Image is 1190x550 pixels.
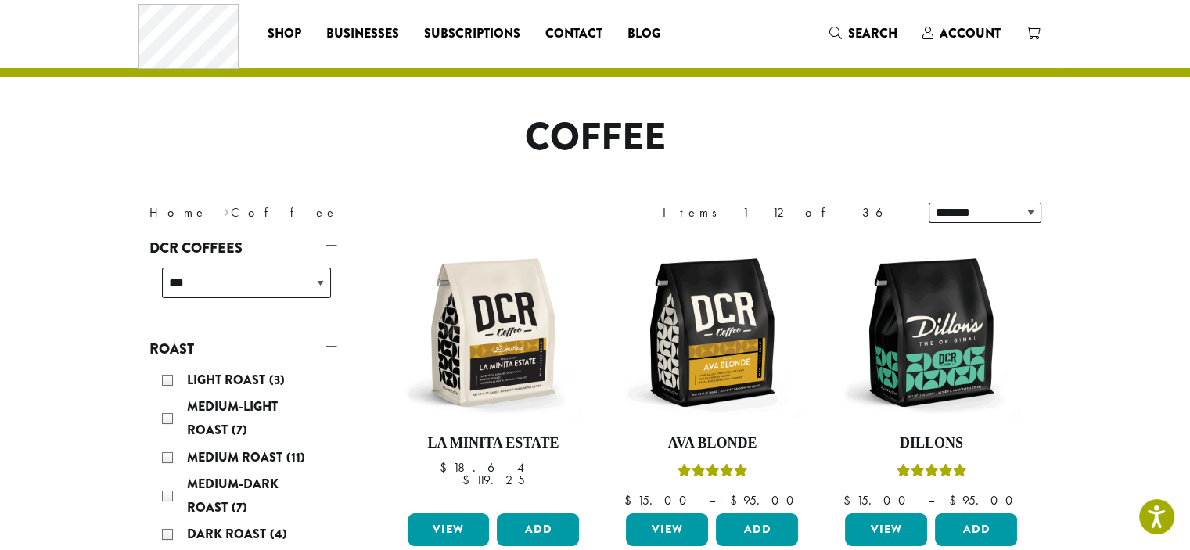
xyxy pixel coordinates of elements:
span: Light Roast [187,371,269,389]
a: DCR Coffees [149,235,337,261]
a: Ava BlondeRated 5.00 out of 5 [622,243,802,507]
bdi: 95.00 [729,492,800,509]
span: Shop [268,24,301,44]
span: (7) [232,498,247,516]
span: Account [940,24,1001,42]
a: DillonsRated 5.00 out of 5 [841,243,1021,507]
div: Rated 5.00 out of 5 [677,462,747,485]
button: Add [716,513,798,546]
h4: Dillons [841,435,1021,452]
span: Search [848,24,897,42]
span: Businesses [326,24,399,44]
span: Dark Roast [187,525,270,543]
span: $ [439,459,452,476]
bdi: 18.64 [439,459,526,476]
img: DCR-12oz-Dillons-Stock-scaled.png [841,243,1021,422]
button: Add [935,513,1017,546]
a: Home [149,204,207,221]
button: Add [497,513,579,546]
div: DCR Coffees [149,261,337,317]
bdi: 15.00 [843,492,912,509]
span: $ [948,492,962,509]
a: Search [817,20,910,46]
a: Roast [149,336,337,362]
span: (4) [270,525,287,543]
bdi: 119.25 [462,472,524,488]
span: › [224,198,229,222]
bdi: 95.00 [948,492,1019,509]
span: (3) [269,371,285,389]
span: – [541,459,547,476]
span: $ [843,492,856,509]
a: Shop [255,21,314,46]
span: Subscriptions [424,24,520,44]
span: $ [729,492,742,509]
a: View [626,513,708,546]
span: $ [462,472,475,488]
h4: Ava Blonde [622,435,802,452]
a: View [408,513,490,546]
a: View [845,513,927,546]
span: (7) [232,421,247,439]
span: – [927,492,933,509]
h4: La Minita Estate [404,435,584,452]
span: Medium-Dark Roast [187,475,279,516]
img: DCR-12oz-Ava-Blonde-Stock-scaled.png [622,243,802,422]
span: $ [624,492,637,509]
div: Rated 5.00 out of 5 [896,462,966,485]
span: Medium-Light Roast [187,397,278,439]
span: – [708,492,714,509]
img: DCR-12oz-La-Minita-Estate-Stock-scaled.png [403,243,583,422]
span: Medium Roast [187,448,286,466]
div: Items 1-12 of 36 [663,203,905,222]
span: Contact [545,24,602,44]
span: Blog [627,24,660,44]
nav: Breadcrumb [149,203,572,222]
h1: Coffee [138,115,1053,160]
span: (11) [286,448,305,466]
a: La Minita Estate [404,243,584,507]
bdi: 15.00 [624,492,693,509]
